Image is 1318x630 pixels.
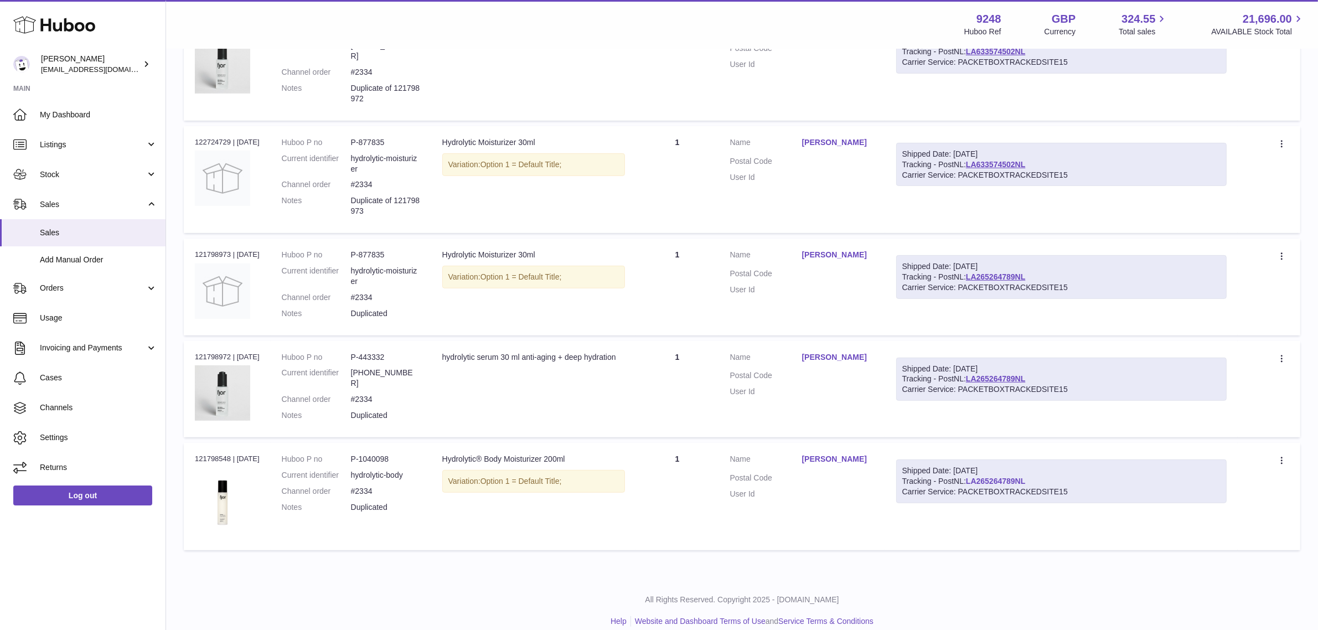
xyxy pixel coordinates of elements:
[802,137,874,148] a: [PERSON_NAME]
[195,352,260,362] div: 121798972 | [DATE]
[1121,12,1155,27] span: 324.55
[730,370,802,381] dt: Postal Code
[902,170,1221,180] div: Carrier Service: PACKETBOXTRACKEDSITE15
[636,341,719,437] td: 1
[442,266,625,288] div: Variation:
[282,179,351,190] dt: Channel order
[40,343,146,353] span: Invoicing and Payments
[40,402,157,413] span: Channels
[351,470,420,481] dd: hydrolytic-body
[351,250,420,260] dd: P-877835
[1119,27,1168,37] span: Total sales
[966,272,1025,281] a: LA265264789NL
[195,250,260,260] div: 121798973 | [DATE]
[902,149,1221,159] div: Shipped Date: [DATE]
[730,386,802,397] dt: User Id
[13,56,30,73] img: internalAdmin-9248@internal.huboo.com
[351,67,420,78] dd: #2334
[195,454,260,464] div: 121798548 | [DATE]
[635,617,766,626] a: Website and Dashboard Terms of Use
[802,250,874,260] a: [PERSON_NAME]
[730,137,802,151] dt: Name
[351,502,420,513] p: Duplicated
[282,266,351,287] dt: Current identifier
[480,160,562,169] span: Option 1 = Default Title;
[195,137,260,147] div: 122724729 | [DATE]
[40,373,157,383] span: Cases
[896,358,1227,401] div: Tracking - PostNL:
[282,410,351,421] dt: Notes
[896,143,1227,187] div: Tracking - PostNL:
[966,47,1025,56] a: LA633574502NL
[442,137,625,148] div: Hydrolytic Moisturizer 30ml
[730,268,802,279] dt: Postal Code
[351,394,420,405] dd: #2334
[282,153,351,174] dt: Current identifier
[964,27,1001,37] div: Huboo Ref
[282,454,351,464] dt: Huboo P no
[40,169,146,180] span: Stock
[41,54,141,75] div: [PERSON_NAME]
[40,462,157,473] span: Returns
[730,172,802,183] dt: User Id
[902,261,1221,272] div: Shipped Date: [DATE]
[282,502,351,513] dt: Notes
[1211,27,1305,37] span: AVAILABLE Stock Total
[966,160,1025,169] a: LA633574502NL
[282,67,351,78] dt: Channel order
[351,137,420,148] dd: P-877835
[351,40,420,61] dd: [PHONE_NUMBER]
[40,199,146,210] span: Sales
[730,454,802,467] dt: Name
[351,486,420,497] dd: #2334
[631,616,874,627] li: and
[40,432,157,443] span: Settings
[636,443,719,550] td: 1
[1045,27,1076,37] div: Currency
[282,195,351,216] dt: Notes
[13,486,152,505] a: Log out
[442,470,625,493] div: Variation:
[282,292,351,303] dt: Channel order
[896,30,1227,74] div: Tracking - PostNL:
[802,454,874,464] a: [PERSON_NAME]
[282,308,351,319] dt: Notes
[442,250,625,260] div: Hydrolytic Moisturizer 30ml
[1243,12,1292,27] span: 21,696.00
[351,410,420,421] p: Duplicated
[41,65,163,74] span: [EMAIL_ADDRESS][DOMAIN_NAME]
[902,384,1221,395] div: Carrier Service: PACKETBOXTRACKEDSITE15
[282,83,351,104] dt: Notes
[351,292,420,303] dd: #2334
[442,454,625,464] div: Hydrolytic® Body Moisturizer 200ml
[351,352,420,363] dd: P-443332
[351,368,420,389] dd: [PHONE_NUMBER]
[902,57,1221,68] div: Carrier Service: PACKETBOXTRACKEDSITE15
[351,266,420,287] dd: hydrolytic-moisturizer
[40,313,157,323] span: Usage
[442,153,625,176] div: Variation:
[40,283,146,293] span: Orders
[175,595,1309,605] p: All Rights Reserved. Copyright 2025 - [DOMAIN_NAME]
[480,477,562,486] span: Option 1 = Default Title;
[195,468,250,537] img: 1ProductStill-cutoutimage_79716cf1-04e0-4343-85a3-681e2573c6ef.png
[351,454,420,464] dd: P-1040098
[1052,12,1076,27] strong: GBP
[902,364,1221,374] div: Shipped Date: [DATE]
[40,140,146,150] span: Listings
[730,285,802,295] dt: User Id
[902,487,1221,497] div: Carrier Service: PACKETBOXTRACKEDSITE15
[730,489,802,499] dt: User Id
[896,255,1227,299] div: Tracking - PostNL:
[195,151,250,206] img: no-photo.jpg
[976,12,1001,27] strong: 9248
[351,195,420,216] p: Duplicate of 121798973
[40,110,157,120] span: My Dashboard
[282,486,351,497] dt: Channel order
[282,394,351,405] dt: Channel order
[966,374,1025,383] a: LA265264789NL
[902,466,1221,476] div: Shipped Date: [DATE]
[902,282,1221,293] div: Carrier Service: PACKETBOXTRACKEDSITE15
[730,352,802,365] dt: Name
[896,459,1227,503] div: Tracking - PostNL:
